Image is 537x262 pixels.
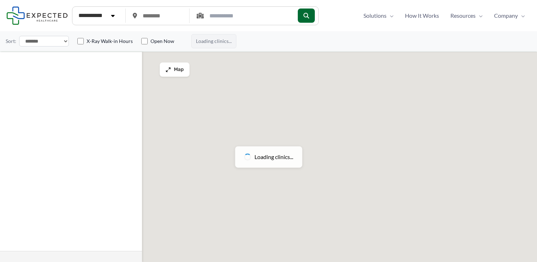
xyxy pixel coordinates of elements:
[518,10,525,21] span: Menu Toggle
[387,10,394,21] span: Menu Toggle
[405,10,439,21] span: How It Works
[6,37,16,46] label: Sort:
[87,38,133,45] label: X-Ray Walk-in Hours
[476,10,483,21] span: Menu Toggle
[165,67,171,72] img: Maximize
[191,34,236,48] span: Loading clinics...
[358,10,399,21] a: SolutionsMenu Toggle
[174,67,184,73] span: Map
[445,10,488,21] a: ResourcesMenu Toggle
[254,152,293,162] span: Loading clinics...
[160,62,190,77] button: Map
[399,10,445,21] a: How It Works
[150,38,174,45] label: Open Now
[488,10,531,21] a: CompanyMenu Toggle
[494,10,518,21] span: Company
[6,6,68,24] img: Expected Healthcare Logo - side, dark font, small
[450,10,476,21] span: Resources
[363,10,387,21] span: Solutions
